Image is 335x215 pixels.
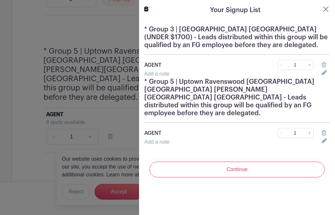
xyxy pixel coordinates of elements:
[150,162,325,177] input: Continue
[306,60,314,70] a: +
[278,128,285,138] a: -
[144,26,330,49] h5: * Group 3 | [GEOGRAPHIC_DATA] [GEOGRAPHIC_DATA] (UNDER $1700) - Leads distributed within this gro...
[210,5,260,15] h5: Your Signup List
[144,61,249,69] p: AGENT
[144,71,169,77] a: Add a note
[144,139,169,145] a: Add a note
[322,5,330,13] button: Close
[144,129,249,137] p: AGENT
[278,60,285,70] a: -
[144,78,330,117] h5: * Group 5 | Uptown Ravenswood [GEOGRAPHIC_DATA] [GEOGRAPHIC_DATA] [PERSON_NAME][GEOGRAPHIC_DATA] ...
[306,128,314,138] a: +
